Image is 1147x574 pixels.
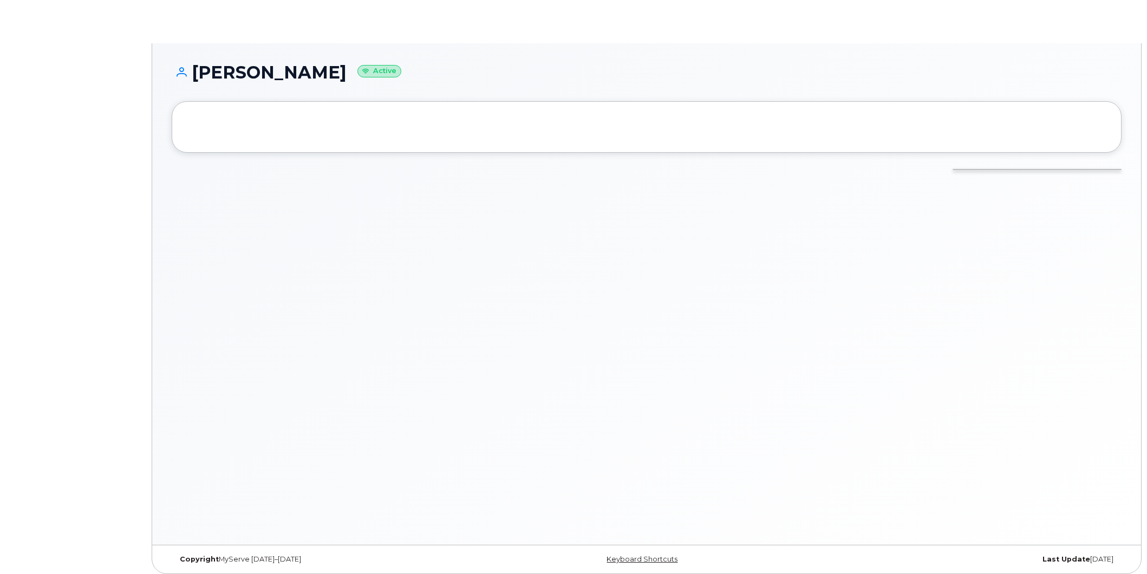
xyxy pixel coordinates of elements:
[172,555,488,564] div: MyServe [DATE]–[DATE]
[805,555,1122,564] div: [DATE]
[1042,555,1090,563] strong: Last Update
[607,555,677,563] a: Keyboard Shortcuts
[172,63,1122,82] h1: [PERSON_NAME]
[357,65,401,77] small: Active
[180,555,219,563] strong: Copyright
